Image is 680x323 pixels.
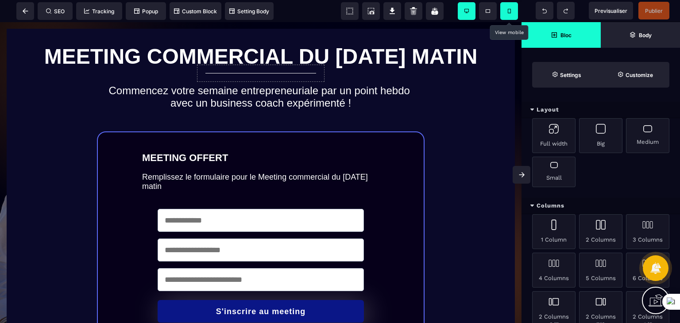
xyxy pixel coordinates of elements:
span: Publier [645,8,663,14]
div: Columns [522,198,680,214]
span: Setting Body [229,8,269,15]
div: Small [532,157,576,187]
span: Popup [134,8,158,15]
div: 1 Column [532,214,576,249]
div: Full width [532,118,576,153]
strong: Settings [560,72,581,78]
strong: Customize [626,72,653,78]
span: Open Layer Manager [601,22,680,48]
h1: MEETING COMMERCIAL DU [DATE] MATIN [13,18,508,51]
span: Open Blocks [522,22,601,48]
span: SEO [46,8,65,15]
div: Medium [626,118,669,153]
span: Screenshot [362,2,380,20]
div: Layout [522,102,680,118]
span: Preview [589,2,633,19]
div: 5 Columns [579,253,622,288]
div: 6 Columns [626,253,669,288]
strong: Bloc [560,32,572,38]
div: 3 Columns [626,214,669,249]
text: MEETING OFFERT [142,128,379,144]
div: Big [579,118,622,153]
h2: Commencez votre semaine entrepreneuriale par un point hebdo avec un business coach expérimenté ! [13,58,508,92]
span: Tracking [84,8,114,15]
span: Settings [532,62,601,88]
text: Remplissez le formulaire pour le Meeting commercial du [DATE] matin [142,148,379,171]
span: Previsualiser [595,8,627,14]
button: S'inscrire au meeting [158,278,364,300]
div: 2 Columns [579,214,622,249]
div: 4 Columns [532,253,576,288]
span: View components [341,2,359,20]
strong: Body [639,32,652,38]
span: Custom Block [174,8,217,15]
span: Open Style Manager [601,62,669,88]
